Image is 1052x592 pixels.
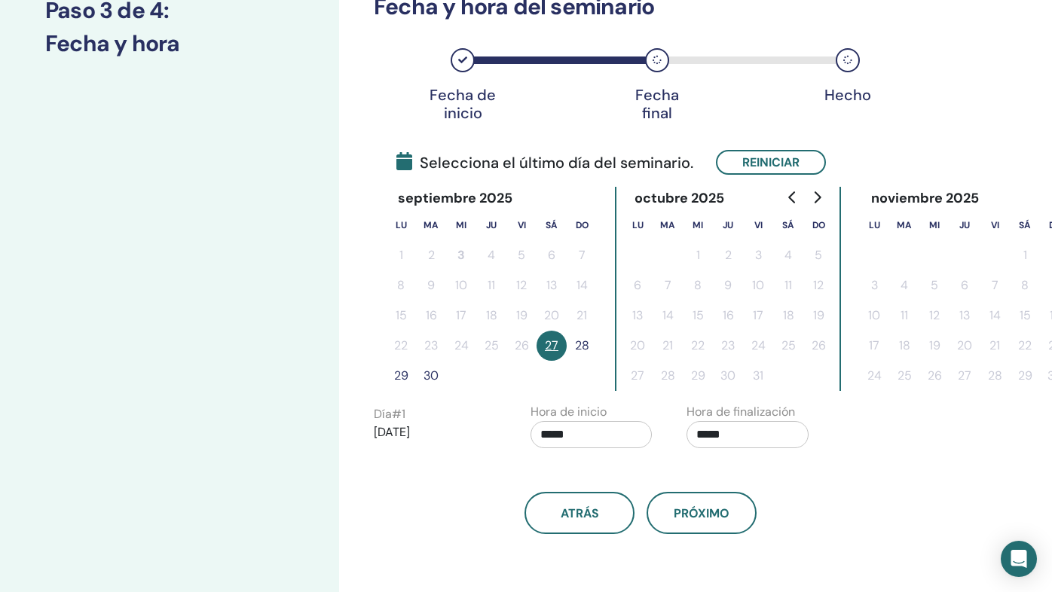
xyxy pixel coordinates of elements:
button: 4 [889,270,919,301]
button: 12 [506,270,537,301]
th: lunes [859,210,889,240]
button: 17 [743,301,773,331]
button: 29 [683,361,713,391]
button: 3 [446,240,476,270]
div: octubre 2025 [622,187,737,210]
button: 27 [622,361,653,391]
th: martes [653,210,683,240]
button: 25 [476,331,506,361]
button: 8 [683,270,713,301]
button: 25 [889,361,919,391]
button: 24 [446,331,476,361]
button: 7 [980,270,1010,301]
button: 9 [416,270,446,301]
button: 3 [859,270,889,301]
h3: Fecha y hora [45,30,294,57]
button: 1 [683,240,713,270]
button: 6 [537,240,567,270]
th: martes [889,210,919,240]
div: Fecha de inicio [425,86,500,122]
span: Selecciona el último día del seminario. [396,151,693,174]
button: Go to previous month [781,182,805,212]
button: 13 [537,270,567,301]
button: 20 [622,331,653,361]
button: 30 [416,361,446,391]
button: 6 [950,270,980,301]
button: 14 [980,301,1010,331]
button: 9 [713,270,743,301]
th: jueves [713,210,743,240]
button: 29 [1010,361,1040,391]
button: 2 [713,240,743,270]
button: 8 [386,270,416,301]
button: 3 [743,240,773,270]
th: lunes [386,210,416,240]
button: 28 [653,361,683,391]
button: 28 [980,361,1010,391]
span: atrás [561,505,599,521]
button: 12 [803,270,833,301]
button: 10 [859,301,889,331]
button: 18 [773,301,803,331]
button: 31 [743,361,773,391]
button: 10 [743,270,773,301]
th: jueves [476,210,506,240]
button: 15 [1010,301,1040,331]
button: 26 [803,331,833,361]
button: 11 [889,301,919,331]
button: 5 [919,270,950,301]
label: Hora de finalización [687,403,795,421]
th: miércoles [919,210,950,240]
div: Open Intercom Messenger [1001,541,1037,577]
th: lunes [622,210,653,240]
button: próximo [647,492,757,534]
th: miércoles [683,210,713,240]
button: Go to next month [805,182,829,212]
button: 7 [567,240,597,270]
button: 30 [713,361,743,391]
button: 4 [773,240,803,270]
th: miércoles [446,210,476,240]
label: Hora de inicio [531,403,607,421]
th: sábado [773,210,803,240]
button: 22 [386,331,416,361]
button: 15 [683,301,713,331]
button: 18 [476,301,506,331]
button: 22 [1010,331,1040,361]
button: 13 [950,301,980,331]
button: 7 [653,270,683,301]
div: Hecho [810,86,885,104]
button: 5 [803,240,833,270]
button: 8 [1010,270,1040,301]
button: 27 [950,361,980,391]
th: sábado [1010,210,1040,240]
button: 17 [446,301,476,331]
button: 22 [683,331,713,361]
button: 2 [416,240,446,270]
button: 15 [386,301,416,331]
button: 28 [567,331,597,361]
button: 17 [859,331,889,361]
button: 24 [859,361,889,391]
button: 23 [416,331,446,361]
button: atrás [524,492,635,534]
button: 20 [537,301,567,331]
button: 1 [386,240,416,270]
th: domingo [567,210,597,240]
th: martes [416,210,446,240]
span: próximo [674,505,729,521]
button: 23 [713,331,743,361]
button: 19 [506,301,537,331]
button: 11 [476,270,506,301]
button: 29 [386,361,416,391]
button: 5 [506,240,537,270]
button: 21 [567,301,597,331]
th: viernes [980,210,1010,240]
th: viernes [506,210,537,240]
button: Reiniciar [716,150,826,175]
button: 4 [476,240,506,270]
button: 13 [622,301,653,331]
div: septiembre 2025 [386,187,525,210]
button: 19 [803,301,833,331]
th: viernes [743,210,773,240]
